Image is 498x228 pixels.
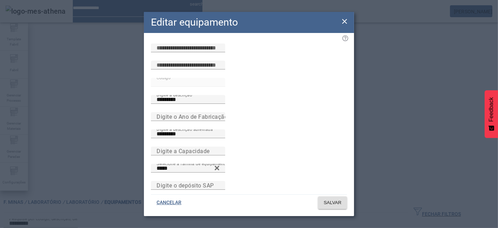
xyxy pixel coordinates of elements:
h2: Editar equipamento [151,15,238,30]
span: SALVAR [324,199,341,206]
mat-label: Digite a descrição [157,92,192,97]
button: SALVAR [318,196,347,209]
mat-label: Selecione a família de equipamento [157,161,228,166]
mat-label: Digite o depósito SAP [157,182,214,189]
mat-label: Digite a descrição abreviada [157,127,213,132]
mat-label: Digite a Capacidade [157,148,210,154]
button: Feedback - Mostrar pesquisa [485,90,498,138]
span: Feedback [488,97,494,122]
mat-label: Código [157,75,171,80]
button: CANCELAR [151,196,187,209]
input: Number [157,164,220,173]
span: CANCELAR [157,199,181,206]
mat-label: Digite o Ano de Fabricação [157,113,228,120]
